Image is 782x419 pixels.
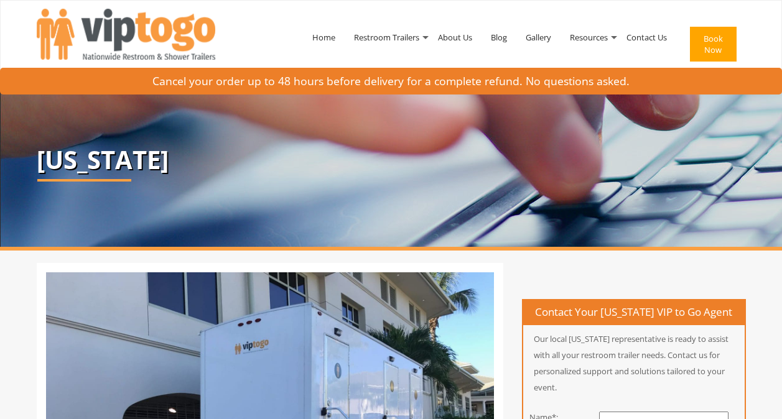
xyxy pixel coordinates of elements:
[523,300,745,325] h4: Contact Your [US_STATE] VIP to Go Agent
[516,5,561,70] a: Gallery
[482,5,516,70] a: Blog
[617,5,676,70] a: Contact Us
[523,331,745,395] p: Our local [US_STATE] representative is ready to assist with all your restroom trailer needs. Cont...
[561,5,617,70] a: Resources
[37,9,215,60] img: VIPTOGO
[429,5,482,70] a: About Us
[303,5,345,70] a: Home
[690,27,737,62] button: Book Now
[345,5,429,70] a: Restroom Trailers
[37,146,746,173] p: [US_STATE]
[676,5,746,88] a: Book Now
